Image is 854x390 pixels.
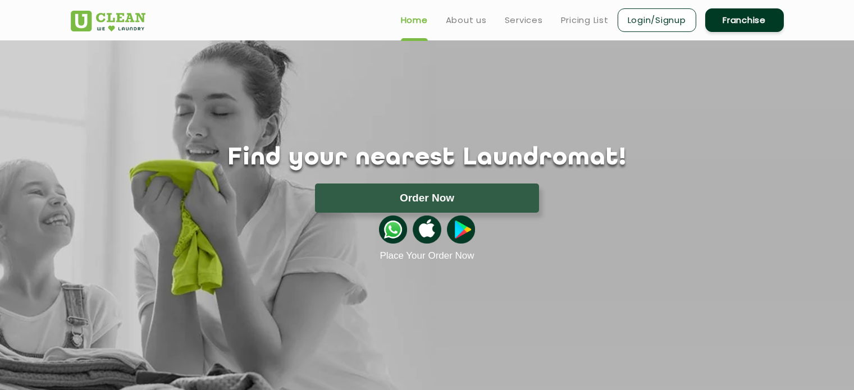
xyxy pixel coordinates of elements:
h1: Find your nearest Laundromat! [62,144,792,172]
a: Services [505,13,543,27]
a: About us [446,13,487,27]
a: Franchise [705,8,784,32]
button: Order Now [315,183,539,213]
a: Pricing List [561,13,609,27]
img: apple-icon.png [413,215,441,244]
a: Place Your Order Now [380,250,474,261]
a: Login/Signup [618,8,696,32]
img: whatsappicon.png [379,215,407,244]
img: UClean Laundry and Dry Cleaning [71,11,145,31]
a: Home [401,13,428,27]
img: playstoreicon.png [447,215,475,244]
